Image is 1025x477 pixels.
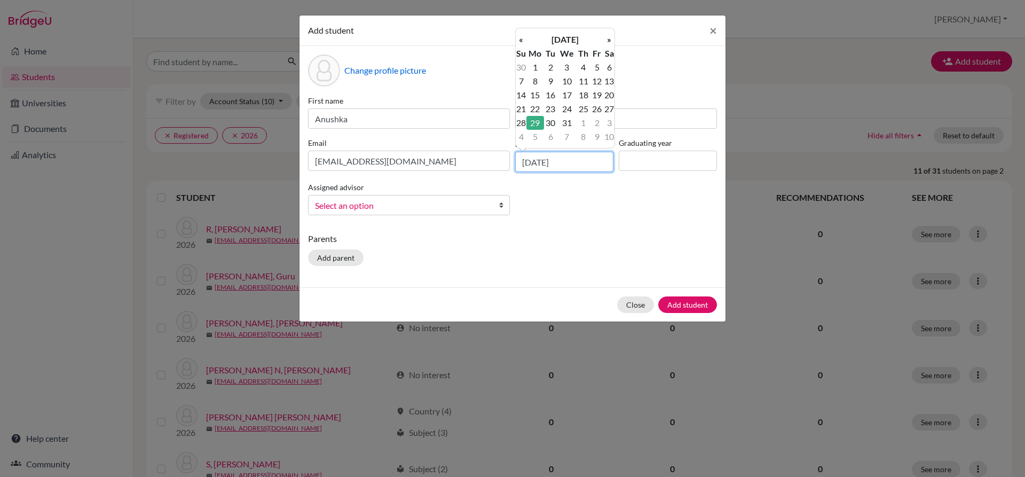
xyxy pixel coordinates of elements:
[516,88,526,102] td: 14
[590,102,604,116] td: 26
[544,88,557,102] td: 16
[526,74,544,88] td: 8
[604,102,614,116] td: 27
[576,88,590,102] td: 18
[658,296,717,313] button: Add student
[619,137,717,148] label: Graduating year
[308,182,364,193] label: Assigned advisor
[308,249,364,266] button: Add parent
[557,74,576,88] td: 10
[709,22,717,38] span: ×
[590,46,604,60] th: Fr
[308,25,354,35] span: Add student
[590,60,604,74] td: 5
[557,88,576,102] td: 17
[544,46,557,60] th: Tu
[576,74,590,88] td: 11
[515,95,717,106] label: Surname
[308,95,510,106] label: First name
[516,130,526,144] td: 4
[557,102,576,116] td: 24
[604,88,614,102] td: 20
[544,116,557,130] td: 30
[516,33,526,46] th: «
[526,88,544,102] td: 15
[576,60,590,74] td: 4
[590,130,604,144] td: 9
[557,60,576,74] td: 3
[516,46,526,60] th: Su
[604,74,614,88] td: 13
[576,102,590,116] td: 25
[526,46,544,60] th: Mo
[604,33,614,46] th: »
[544,60,557,74] td: 2
[516,116,526,130] td: 28
[515,152,613,172] input: dd/mm/yyyy
[557,130,576,144] td: 7
[526,33,604,46] th: [DATE]
[516,60,526,74] td: 30
[604,60,614,74] td: 6
[590,88,604,102] td: 19
[576,130,590,144] td: 8
[576,116,590,130] td: 1
[544,130,557,144] td: 6
[526,116,544,130] td: 29
[526,102,544,116] td: 22
[617,296,654,313] button: Close
[308,232,717,245] p: Parents
[544,74,557,88] td: 9
[516,102,526,116] td: 21
[590,74,604,88] td: 12
[526,130,544,144] td: 5
[526,60,544,74] td: 1
[557,46,576,60] th: We
[308,54,340,87] div: Profile picture
[701,15,726,45] button: Close
[315,199,489,213] span: Select an option
[308,137,510,148] label: Email
[604,46,614,60] th: Sa
[590,116,604,130] td: 2
[604,130,614,144] td: 10
[557,116,576,130] td: 31
[604,116,614,130] td: 3
[516,74,526,88] td: 7
[576,46,590,60] th: Th
[544,102,557,116] td: 23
